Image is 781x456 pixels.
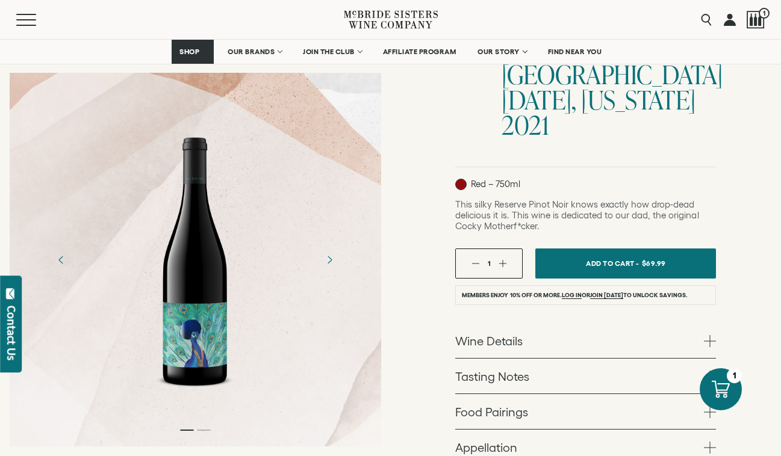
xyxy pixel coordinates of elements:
div: 1 [727,368,742,383]
li: Page dot 1 [180,430,193,431]
a: SHOP [172,40,214,64]
span: AFFILIATE PROGRAM [383,48,456,56]
span: OUR STORY [478,48,520,56]
span: 1 [488,259,491,267]
span: OUR BRANDS [228,48,275,56]
span: This silky Reserve Pinot Noir knows exactly how drop-dead delicious it is. This wine is dedicated... [455,199,699,231]
div: Contact Us [5,306,17,360]
a: OUR STORY [470,40,534,64]
a: join [DATE] [590,292,623,299]
a: Wine Details [455,323,716,358]
button: Add To Cart - $69.99 [535,248,716,279]
a: Log in [562,292,582,299]
button: Mobile Menu Trigger [16,14,60,26]
a: Tasting Notes [455,359,716,393]
span: $69.99 [642,254,666,272]
p: Red – 750ml [455,179,520,190]
button: Next [314,244,345,276]
span: JOIN THE CLUB [303,48,355,56]
a: FIND NEAR YOU [540,40,610,64]
a: Food Pairings [455,394,716,429]
span: FIND NEAR YOU [548,48,602,56]
li: Members enjoy 10% off or more. or to unlock savings. [455,285,716,305]
span: SHOP [179,48,200,56]
a: AFFILIATE PROGRAM [375,40,464,64]
span: 1 [759,8,770,19]
button: Previous [46,244,77,276]
a: JOIN THE CLUB [295,40,369,64]
span: Add To Cart - [586,254,639,272]
a: OUR BRANDS [220,40,289,64]
li: Page dot 2 [197,430,210,431]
